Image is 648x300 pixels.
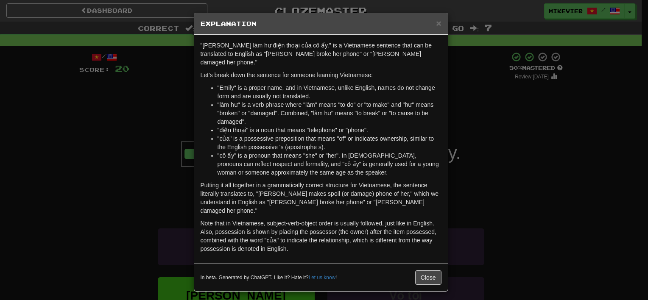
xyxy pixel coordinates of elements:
p: Let's break down the sentence for someone learning Vietnamese: [201,71,441,79]
li: "của" is a possessive preposition that means "of" or indicates ownership, similar to the English ... [218,134,441,151]
small: In beta. Generated by ChatGPT. Like it? Hate it? ! [201,274,337,281]
p: "[PERSON_NAME] làm hư điện thoại của cô ấy." is a Vietnamese sentence that can be translated to E... [201,41,441,67]
a: Let us know [309,275,335,281]
p: Note that in Vietnamese, subject-verb-object order is usually followed, just like in English. Als... [201,219,441,253]
button: Close [415,270,441,285]
span: × [436,18,441,28]
button: Close [436,19,441,28]
li: "cô ấy" is a pronoun that means "she" or "her". In [DEMOGRAPHIC_DATA], pronouns can reflect respe... [218,151,441,177]
li: "điện thoại" is a noun that means "telephone" or "phone". [218,126,441,134]
li: "làm hư" is a verb phrase where "làm" means "to do" or "to make" and "hư" means "broken" or "dama... [218,100,441,126]
h5: Explanation [201,19,441,28]
li: "Emily" is a proper name, and in Vietnamese, unlike English, names do not change form and are usu... [218,83,441,100]
p: Putting it all together in a grammatically correct structure for Vietnamese, the sentence literal... [201,181,441,215]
